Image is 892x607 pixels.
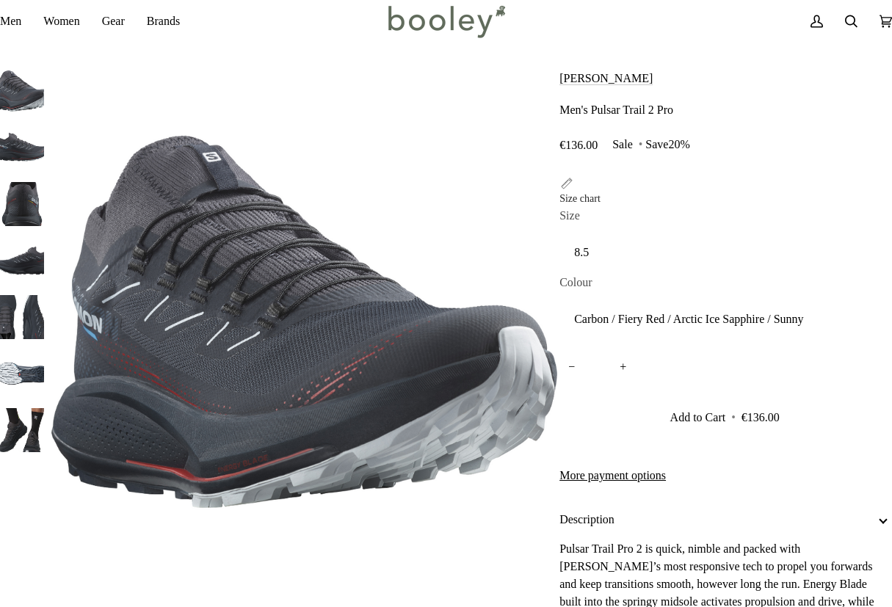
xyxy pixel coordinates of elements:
span: Brands [147,12,180,30]
img: Salomon Men&#39;s Pulsar Trail 2 Pro Carbon / Fiery Red / Arctic Ice Sapphire / Sunny - Booley Ga... [51,69,557,575]
button: Description [559,499,890,540]
button: − [559,350,584,383]
a: [PERSON_NAME] [559,72,653,84]
span: Save [605,132,697,157]
button: Carbon / Fiery Red / Arctic Ice Sapphire / Sunny [559,302,890,338]
div: Size chart [559,191,601,206]
button: 8.5 [559,235,890,271]
span: 20% [668,138,689,150]
button: + [611,350,635,383]
span: Colour [559,274,592,291]
span: • [728,411,739,424]
div: Salomon Men's Pulsar Trail 2 Pro Carbon / Fiery Red / Arctic Ice Sapphire / Sunny - Booley Galway [51,69,557,575]
input: Quantity [559,350,635,383]
h1: Men's Pulsar Trail 2 Pro [559,103,673,117]
span: €136.00 [559,139,598,151]
span: Women [43,12,79,30]
span: Size [559,207,580,225]
span: Sale [612,138,633,150]
button: Add to Cart • €136.00 [559,398,890,437]
span: Add to Cart [670,411,726,424]
em: • [636,138,646,150]
a: More payment options [559,467,890,484]
span: €136.00 [741,411,780,424]
span: Gear [102,12,125,30]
